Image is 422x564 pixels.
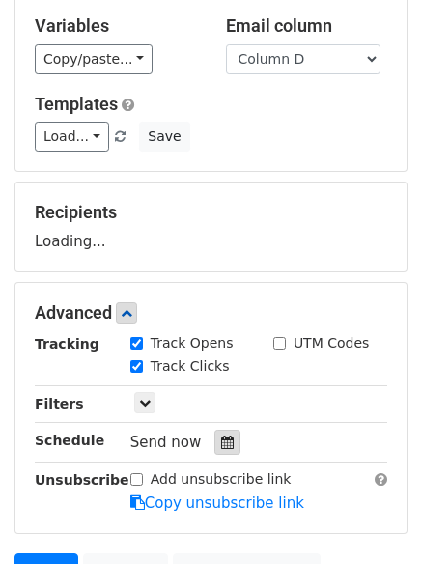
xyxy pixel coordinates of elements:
h5: Advanced [35,302,387,324]
strong: Filters [35,396,84,411]
label: UTM Codes [294,333,369,353]
a: Templates [35,94,118,114]
a: Load... [35,122,109,152]
a: Copy unsubscribe link [130,494,304,512]
strong: Tracking [35,336,99,352]
label: Add unsubscribe link [151,469,292,490]
strong: Unsubscribe [35,472,129,488]
h5: Variables [35,15,197,37]
label: Track Clicks [151,356,230,377]
button: Save [139,122,189,152]
a: Copy/paste... [35,44,153,74]
iframe: Chat Widget [325,471,422,564]
div: Loading... [35,202,387,252]
label: Track Opens [151,333,234,353]
h5: Email column [226,15,388,37]
span: Send now [130,434,202,451]
h5: Recipients [35,202,387,223]
strong: Schedule [35,433,104,448]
